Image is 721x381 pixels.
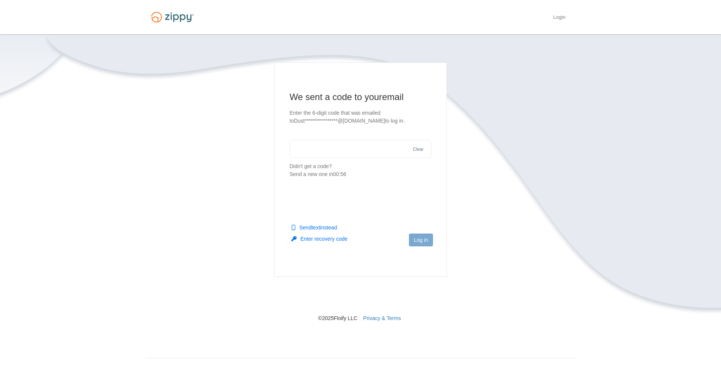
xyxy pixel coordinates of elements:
[146,277,575,322] nav: © 2025 Floify LLC
[146,8,198,26] img: Logo
[410,146,426,153] button: Clear
[290,170,431,178] div: Send a new one in 00:56
[291,235,347,243] button: Enter recovery code
[290,162,431,178] p: Didn't get a code?
[291,224,337,231] button: Sendtextinstead
[553,14,566,22] a: Login
[363,315,401,321] a: Privacy & Terms
[290,91,431,103] h1: We sent a code to your email
[409,234,433,246] button: Log in
[290,109,431,125] p: Enter the 6-digit code that was emailed to Dust****************@[DOMAIN_NAME] to log in.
